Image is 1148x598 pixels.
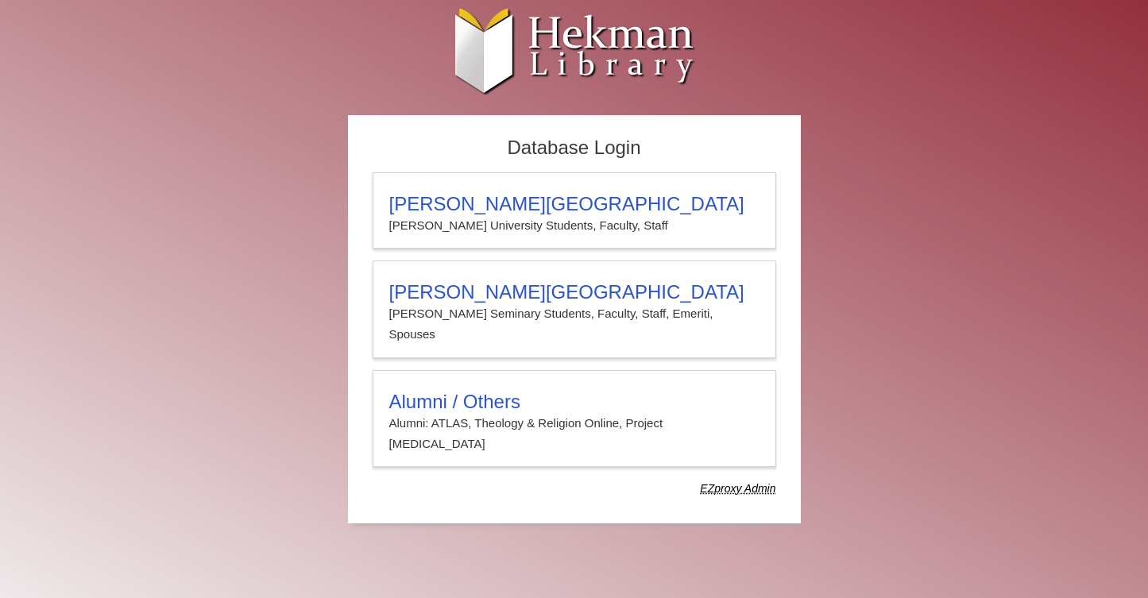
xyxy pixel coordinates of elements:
p: [PERSON_NAME] University Students, Faculty, Staff [389,215,760,236]
h2: Database Login [365,132,784,164]
summary: Alumni / OthersAlumni: ATLAS, Theology & Religion Online, Project [MEDICAL_DATA] [389,391,760,455]
dfn: Use Alumni login [700,482,775,495]
h3: [PERSON_NAME][GEOGRAPHIC_DATA] [389,193,760,215]
p: [PERSON_NAME] Seminary Students, Faculty, Staff, Emeriti, Spouses [389,303,760,345]
p: Alumni: ATLAS, Theology & Religion Online, Project [MEDICAL_DATA] [389,413,760,455]
a: [PERSON_NAME][GEOGRAPHIC_DATA][PERSON_NAME] Seminary Students, Faculty, Staff, Emeriti, Spouses [373,260,776,358]
h3: Alumni / Others [389,391,760,413]
h3: [PERSON_NAME][GEOGRAPHIC_DATA] [389,281,760,303]
a: [PERSON_NAME][GEOGRAPHIC_DATA][PERSON_NAME] University Students, Faculty, Staff [373,172,776,249]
